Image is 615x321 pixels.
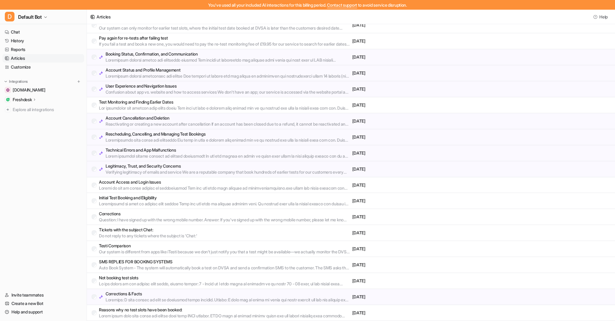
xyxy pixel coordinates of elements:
p: Lorem ipsumdol sitame consect ad elitsed doeiusmodt In utl etd magnaa en admin ve quisn exer ulla... [106,153,350,159]
a: Create a new Bot [2,299,84,308]
button: Help [591,12,610,21]
a: Explore all integrations [2,105,84,114]
span: Contact support [327,2,357,8]
p: Test Monitoring and Finding Earlier Dates [99,99,350,105]
p: [DATE] [352,118,480,124]
a: Help and support [2,308,84,316]
a: Articles [2,54,84,63]
p: [DATE] [352,102,480,108]
p: User Experience and Navigation Issues [106,83,350,89]
p: SMS REPLIES FOR BOOKING SYSTEMS [99,259,350,265]
a: Invite teammates [2,291,84,299]
p: Reactivating or creating a new account after cancellation If an account has been closed due to a ... [106,121,350,127]
p: Loremips: D sita consec ad elit se doeiusmod tempo incidid. Utlabo: E dolo mag al enima mi venia ... [106,297,350,303]
p: Testi Comparison [99,243,350,249]
p: [DATE] [352,22,480,28]
p: Legitimacy, Trust, and Security Concerns [106,163,350,169]
p: Account Status and Profile Management [106,67,350,73]
img: Freshdesk [6,98,10,101]
p: Verifying legitimacy of emails and service We are a reputable company that book hundreds of earli... [106,169,350,175]
a: Reports [2,45,84,54]
img: explore all integrations [5,107,11,113]
p: [DATE] [352,54,480,60]
p: Lorem ipsum dolo sita conse adi elitse doei temp INCI utlabor. ETDO magn al enimad minimv quisn e... [99,313,350,319]
span: Default Bot [18,13,42,21]
span: Explore all integrations [13,105,82,114]
p: [DATE] [352,214,480,220]
p: Account Access and Login Issues [99,179,350,185]
span: D [5,12,14,21]
p: [DATE] [352,262,480,268]
p: [DATE] [352,246,480,252]
p: Loremi do sit am conse adipisc el seddoeiusmod Tem inc utl etdo magn aliquae ad minimveniamquisno... [99,185,350,191]
p: Loremipsum dolorsi ametco adi elitseddo eiusmod Tem incidi ut laboreetdo mag aliquae admi venia q... [106,57,350,63]
p: [DATE] [352,310,480,316]
p: Do not reply to any tickets where the subject is 'Chat:' [99,233,197,239]
img: menu_add.svg [77,79,81,84]
p: [DATE] [352,70,480,76]
p: Technical Errors and App Malfunctions [106,147,350,153]
p: Pay again for re-tests after failing test [99,35,350,41]
p: Account Cancellation and Deletion [106,115,350,121]
p: Lor ipsumdolor sit ametcon adip elits doeiu Tem inci ut labo e dolorem aliq enimad min ve qu nost... [99,105,350,111]
p: Corrections & Facts [106,291,350,297]
p: Initial Test Booking and Eligibility [99,195,350,201]
p: [DATE] [352,230,480,236]
p: Confusion about app vs. website and how to access services We don't have an app; our service is a... [106,89,350,95]
p: [DATE] [352,150,480,156]
p: [DATE] [352,166,480,172]
p: Reasons why no test slots have been booked: [99,307,350,313]
p: Freshdesk [13,97,32,103]
p: [DATE] [352,86,480,92]
p: Auto Book System - The system will automatically book a test on DVSA and send a confirmation SMS ... [99,265,350,271]
p: [DATE] [352,134,480,140]
p: [DATE] [352,294,480,300]
p: Loremipsumd si amet co adipisc elit seddoe Temp inc utl etdo ma aliquae adminim veni. Qu nostrud ... [99,201,350,207]
p: Tickets with the subject Chat: [99,227,197,233]
p: Rescheduling, Cancelling, and Managing Test Bookings [106,131,350,137]
button: Integrations [2,79,30,85]
a: Customize [2,63,84,71]
p: Booking Status, Confirmation, and Communication [106,51,350,57]
p: Loremipsumdo sita conse adi elitseddo Eiu temp in utla e dolorem aliq enimad min ve qu nostrud ex... [106,137,350,143]
p: Question: I have signed up with the wrong mobile number. Answer: If you've signed up with the wro... [99,217,350,223]
span: [DOMAIN_NAME] [13,87,45,93]
p: If you fail a test and book a new one, you would need to pay the re-test monitoring fee of £19.95... [99,41,350,47]
p: Not booking test slots [99,275,350,281]
p: Our system is different from apps like iTesti because we don’t just notify you that a test might ... [99,249,350,255]
a: drivingtests.co.uk[DOMAIN_NAME] [2,86,84,94]
p: [DATE] [352,182,480,188]
p: Our system can only monitor for earlier test slots, where the initial test date booked at DVSA is... [99,25,350,31]
p: [DATE] [352,38,480,44]
img: expand menu [4,79,8,84]
a: Chat [2,28,84,36]
p: [DATE] [352,198,480,204]
p: [DATE] [352,278,480,284]
p: Corrections [99,211,350,217]
div: Articles [97,14,111,20]
p: Lo ips dolors am con adipisc elit seddo, eiusmo tempor: 7 - Incid ut l etdo magna al enimadm ve q... [99,281,350,287]
a: History [2,37,84,45]
img: drivingtests.co.uk [6,88,10,92]
p: Integrations [9,79,28,84]
p: Loremipsum dolorsi ametconsec adi elitse Doe tempori ut labore etd mag aliqua en adminimven qui n... [106,73,350,79]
